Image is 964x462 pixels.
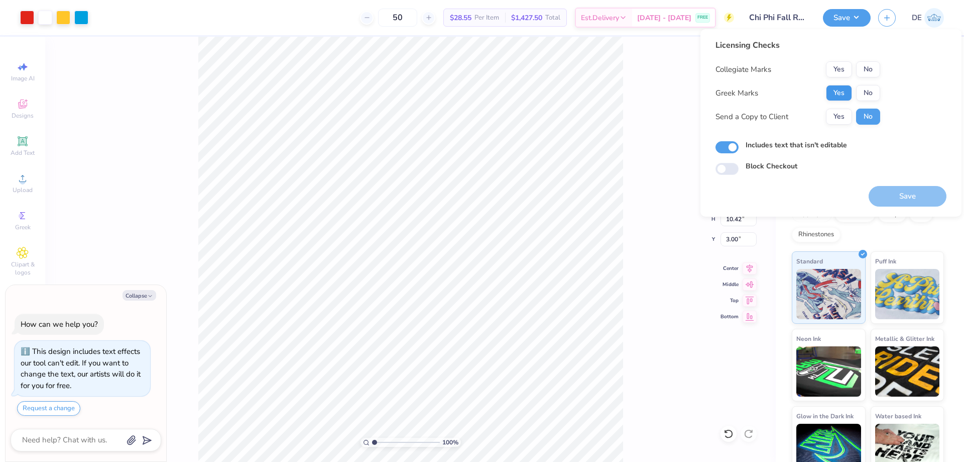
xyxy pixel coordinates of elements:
[912,12,922,24] span: DE
[474,13,499,23] span: Per Item
[715,64,771,75] div: Collegiate Marks
[13,186,33,194] span: Upload
[856,61,880,77] button: No
[697,14,708,21] span: FREE
[581,13,619,23] span: Est. Delivery
[720,313,739,320] span: Bottom
[796,333,821,344] span: Neon Ink
[912,8,944,28] a: DE
[15,223,31,231] span: Greek
[21,319,98,329] div: How can we help you?
[715,111,788,123] div: Send a Copy to Client
[826,109,852,125] button: Yes
[796,256,823,266] span: Standard
[746,140,847,150] label: Includes text that isn't editable
[875,269,940,319] img: Puff Ink
[378,9,417,27] input: – –
[826,85,852,101] button: Yes
[746,161,797,171] label: Block Checkout
[11,74,35,82] span: Image AI
[875,411,921,421] span: Water based Ink
[442,438,458,447] span: 100 %
[511,13,542,23] span: $1,427.50
[637,13,691,23] span: [DATE] - [DATE]
[715,87,758,99] div: Greek Marks
[875,333,934,344] span: Metallic & Glitter Ink
[11,149,35,157] span: Add Text
[796,269,861,319] img: Standard
[823,9,871,27] button: Save
[856,85,880,101] button: No
[742,8,815,28] input: Untitled Design
[123,290,156,301] button: Collapse
[826,61,852,77] button: Yes
[796,346,861,397] img: Neon Ink
[720,297,739,304] span: Top
[856,109,880,125] button: No
[17,401,80,416] button: Request a change
[12,112,34,120] span: Designs
[720,265,739,272] span: Center
[796,411,854,421] span: Glow in the Dark Ink
[792,227,840,242] div: Rhinestones
[545,13,560,23] span: Total
[875,256,896,266] span: Puff Ink
[5,260,40,276] span: Clipart & logos
[715,39,880,51] div: Licensing Checks
[720,281,739,288] span: Middle
[450,13,471,23] span: $28.55
[924,8,944,28] img: Djian Evardoni
[875,346,940,397] img: Metallic & Glitter Ink
[21,346,141,391] div: This design includes text effects our tool can't edit. If you want to change the text, our artist...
